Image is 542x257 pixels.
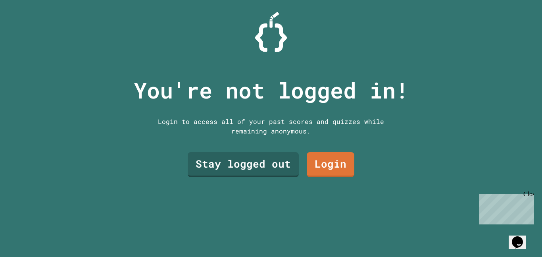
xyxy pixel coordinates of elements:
[188,152,299,177] a: Stay logged out
[509,225,534,249] iframe: chat widget
[476,191,534,224] iframe: chat widget
[3,3,55,50] div: Chat with us now!Close
[152,117,390,136] div: Login to access all of your past scores and quizzes while remaining anonymous.
[307,152,354,177] a: Login
[255,12,287,52] img: Logo.svg
[134,74,409,107] p: You're not logged in!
